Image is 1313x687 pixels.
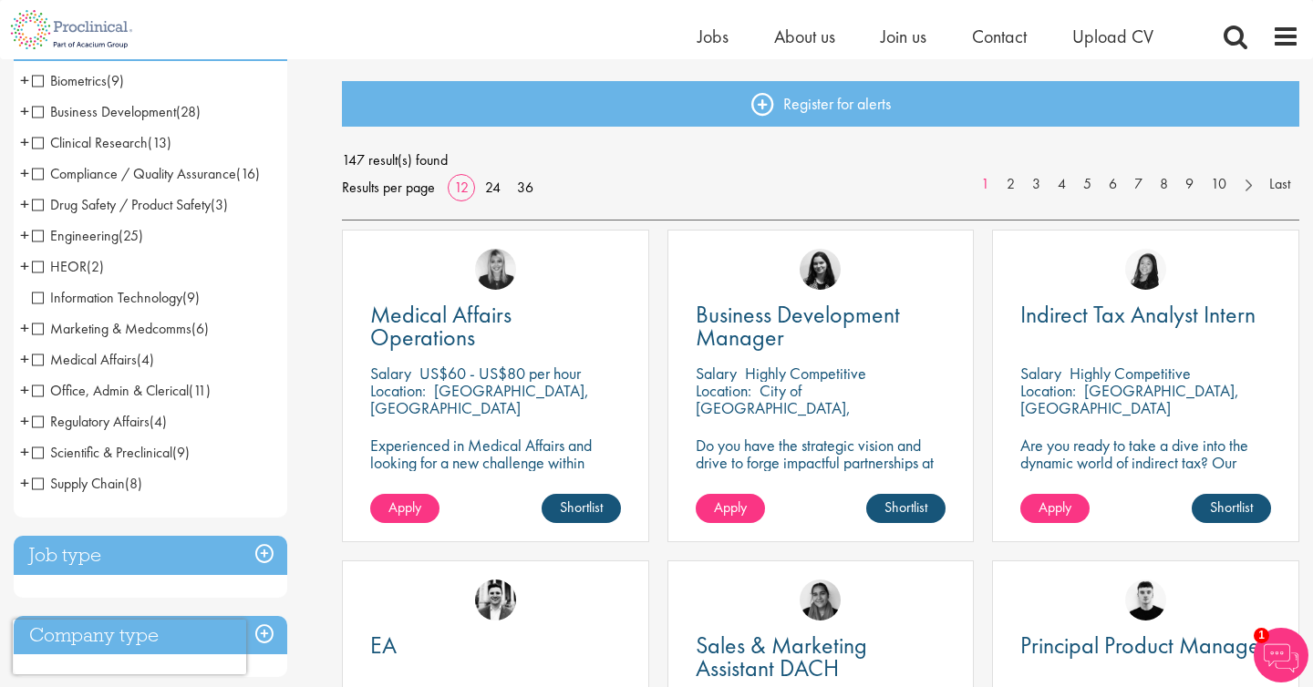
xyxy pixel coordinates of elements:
[1049,174,1075,195] a: 4
[696,494,765,523] a: Apply
[370,436,621,523] p: Experienced in Medical Affairs and looking for a new challenge within operations? Proclinical is ...
[20,469,29,497] span: +
[1020,380,1239,418] p: [GEOGRAPHIC_DATA], [GEOGRAPHIC_DATA]
[32,195,211,214] span: Drug Safety / Product Safety
[211,195,228,214] span: (3)
[32,164,260,183] span: Compliance / Quality Assurance
[1125,249,1166,290] a: Numhom Sudsok
[370,363,411,384] span: Salary
[20,67,29,94] span: +
[125,474,142,493] span: (8)
[32,443,190,462] span: Scientific & Preclinical
[32,257,87,276] span: HEOR
[32,412,167,431] span: Regulatory Affairs
[696,363,737,384] span: Salary
[1192,494,1271,523] a: Shortlist
[32,133,171,152] span: Clinical Research
[881,25,926,48] span: Join us
[696,299,900,353] span: Business Development Manager
[32,443,172,462] span: Scientific & Preclinical
[20,128,29,156] span: +
[745,363,866,384] p: Highly Competitive
[20,159,29,187] span: +
[475,249,516,290] img: Janelle Jones
[32,288,200,307] span: Information Technology
[32,381,211,400] span: Office, Admin & Clerical
[698,25,729,48] span: Jobs
[236,164,260,183] span: (16)
[32,474,125,493] span: Supply Chain
[696,380,751,401] span: Location:
[176,102,201,121] span: (28)
[1100,174,1126,195] a: 6
[20,221,29,249] span: +
[370,303,621,349] a: Medical Affairs Operations
[696,630,867,683] span: Sales & Marketing Assistant DACH
[189,381,211,400] span: (11)
[972,25,1027,48] a: Contact
[172,443,190,462] span: (9)
[148,133,171,152] span: (13)
[1254,628,1269,643] span: 1
[1125,579,1166,620] img: Patrick Melody
[1074,174,1101,195] a: 5
[32,195,228,214] span: Drug Safety / Product Safety
[511,178,540,197] a: 36
[1020,299,1256,330] span: Indirect Tax Analyst Intern
[774,25,835,48] a: About us
[182,288,200,307] span: (9)
[32,412,150,431] span: Regulatory Affairs
[32,319,209,338] span: Marketing & Medcomms
[1254,628,1308,682] img: Chatbot
[32,288,182,307] span: Information Technology
[32,226,143,245] span: Engineering
[32,133,148,152] span: Clinical Research
[150,412,167,431] span: (4)
[32,350,154,369] span: Medical Affairs
[388,497,421,517] span: Apply
[32,102,201,121] span: Business Development
[1020,494,1090,523] a: Apply
[1023,174,1049,195] a: 3
[32,257,104,276] span: HEOR
[370,494,439,523] a: Apply
[20,97,29,125] span: +
[20,407,29,435] span: +
[87,257,104,276] span: (2)
[137,350,154,369] span: (4)
[448,178,475,197] a: 12
[998,174,1024,195] a: 2
[475,579,516,620] img: Edward Little
[32,71,124,90] span: Biometrics
[1072,25,1153,48] a: Upload CV
[1020,363,1061,384] span: Salary
[32,350,137,369] span: Medical Affairs
[13,620,246,674] iframe: reCAPTCHA
[20,252,29,280] span: +
[419,363,581,384] p: US$60 - US$80 per hour
[714,497,747,517] span: Apply
[32,102,176,121] span: Business Development
[1020,303,1271,326] a: Indirect Tax Analyst Intern
[1151,174,1177,195] a: 8
[32,381,189,400] span: Office, Admin & Clerical
[370,299,512,353] span: Medical Affairs Operations
[1202,174,1235,195] a: 10
[20,314,29,342] span: +
[14,536,287,575] h3: Job type
[342,147,1299,174] span: 147 result(s) found
[542,494,621,523] a: Shortlist
[370,380,426,401] span: Location:
[866,494,946,523] a: Shortlist
[370,380,589,418] p: [GEOGRAPHIC_DATA], [GEOGRAPHIC_DATA]
[800,249,841,290] a: Indre Stankeviciute
[32,164,236,183] span: Compliance / Quality Assurance
[1039,497,1071,517] span: Apply
[342,174,435,201] span: Results per page
[370,634,621,657] a: EA
[32,226,119,245] span: Engineering
[342,81,1299,127] a: Register for alerts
